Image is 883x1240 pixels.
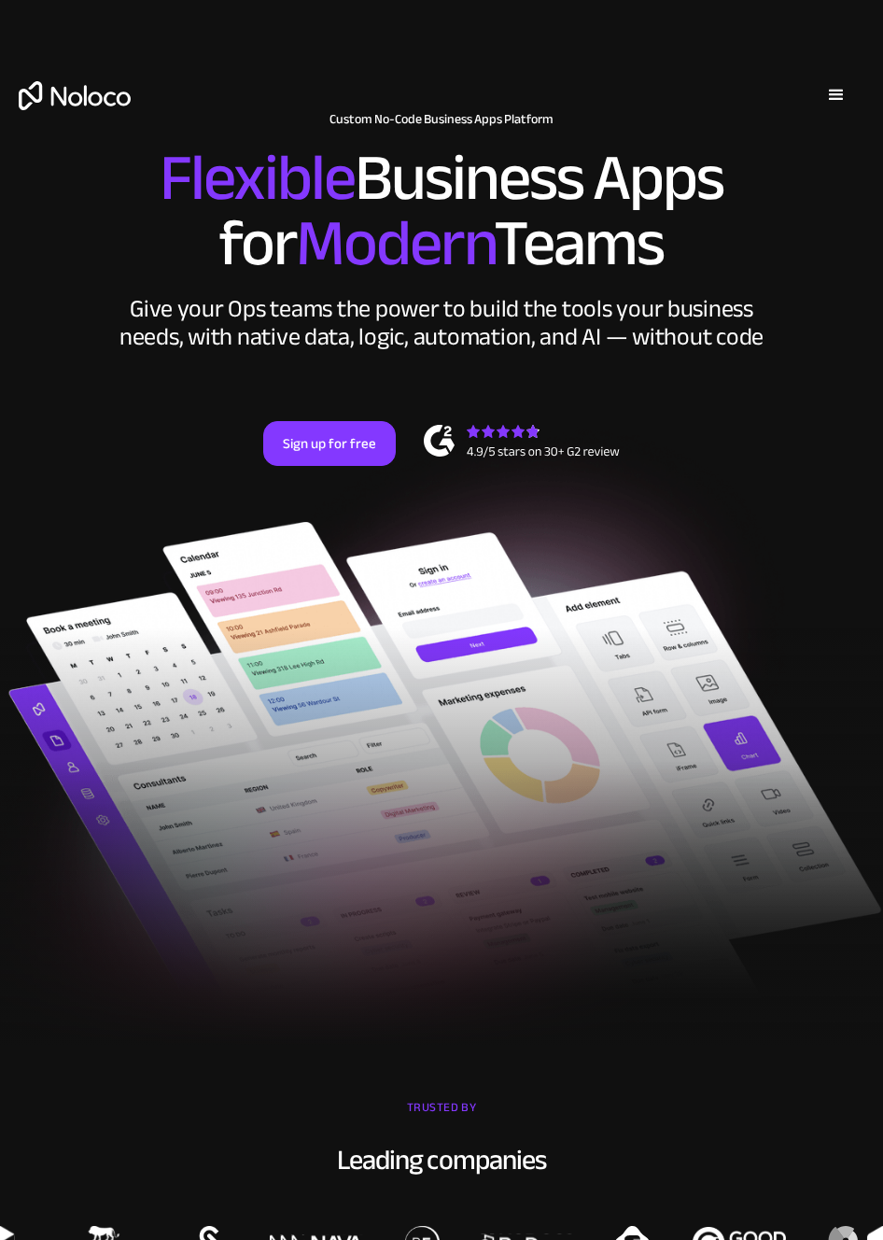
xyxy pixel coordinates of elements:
a: Sign up for free [263,421,396,466]
span: Modern [296,182,493,304]
a: home [19,81,131,110]
div: Give your Ops teams the power to build the tools your business needs, with native data, logic, au... [115,295,768,351]
div: menu [808,67,864,123]
h2: Business Apps for Teams [19,146,864,276]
